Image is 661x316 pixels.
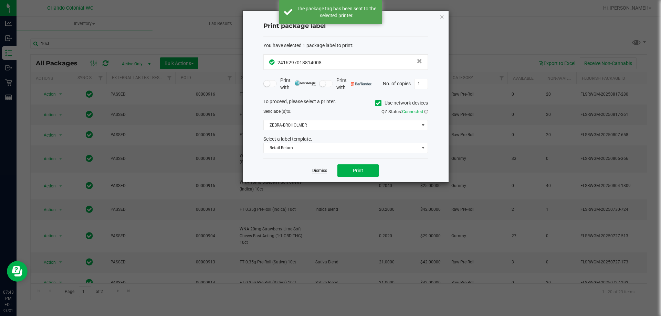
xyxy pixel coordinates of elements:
span: No. of copies [383,80,411,86]
button: Print [337,164,379,177]
iframe: Resource center [7,261,28,282]
a: Dismiss [312,168,327,174]
span: ZEBRA-BROHOLMER [264,120,419,130]
div: To proceed, please select a printer. [258,98,433,108]
span: Retail Return [264,143,419,153]
span: 2416297018814008 [277,60,322,65]
img: bartender.png [351,82,372,86]
span: In Sync [269,58,276,66]
div: Select a label template. [258,135,433,143]
img: mark_magic_cybra.png [295,80,316,86]
span: Print with [280,77,316,91]
span: label(s) [273,109,286,114]
span: Print [353,168,363,173]
span: You have selected 1 package label to print [263,43,352,48]
div: The package tag has been sent to the selected printer. [296,5,377,19]
span: Connected [402,109,423,114]
h4: Print package label [263,22,428,31]
span: QZ Status: [381,109,428,114]
label: Use network devices [375,99,428,107]
span: Send to: [263,109,291,114]
div: : [263,42,428,49]
span: Print with [336,77,372,91]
